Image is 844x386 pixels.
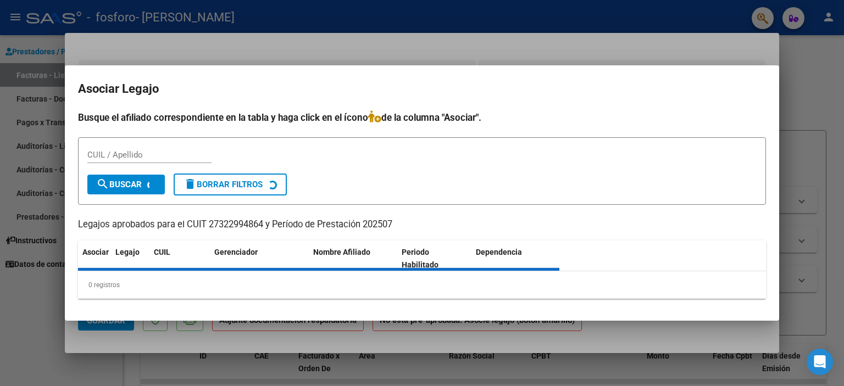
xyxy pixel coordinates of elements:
[313,248,370,256] span: Nombre Afiliado
[471,240,560,277] datatable-header-cell: Dependencia
[210,240,309,277] datatable-header-cell: Gerenciador
[111,240,149,277] datatable-header-cell: Legajo
[154,248,170,256] span: CUIL
[78,79,766,99] h2: Asociar Legajo
[82,248,109,256] span: Asociar
[115,248,140,256] span: Legajo
[96,177,109,191] mat-icon: search
[96,180,142,189] span: Buscar
[78,271,766,299] div: 0 registros
[87,175,165,194] button: Buscar
[476,248,522,256] span: Dependencia
[78,218,766,232] p: Legajos aprobados para el CUIT 27322994864 y Período de Prestación 202507
[807,349,833,375] div: Open Intercom Messenger
[184,180,263,189] span: Borrar Filtros
[174,174,287,195] button: Borrar Filtros
[214,248,258,256] span: Gerenciador
[78,240,111,277] datatable-header-cell: Asociar
[78,110,766,125] h4: Busque el afiliado correspondiente en la tabla y haga click en el ícono de la columna "Asociar".
[397,240,471,277] datatable-header-cell: Periodo Habilitado
[184,177,197,191] mat-icon: delete
[149,240,210,277] datatable-header-cell: CUIL
[309,240,397,277] datatable-header-cell: Nombre Afiliado
[402,248,438,269] span: Periodo Habilitado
